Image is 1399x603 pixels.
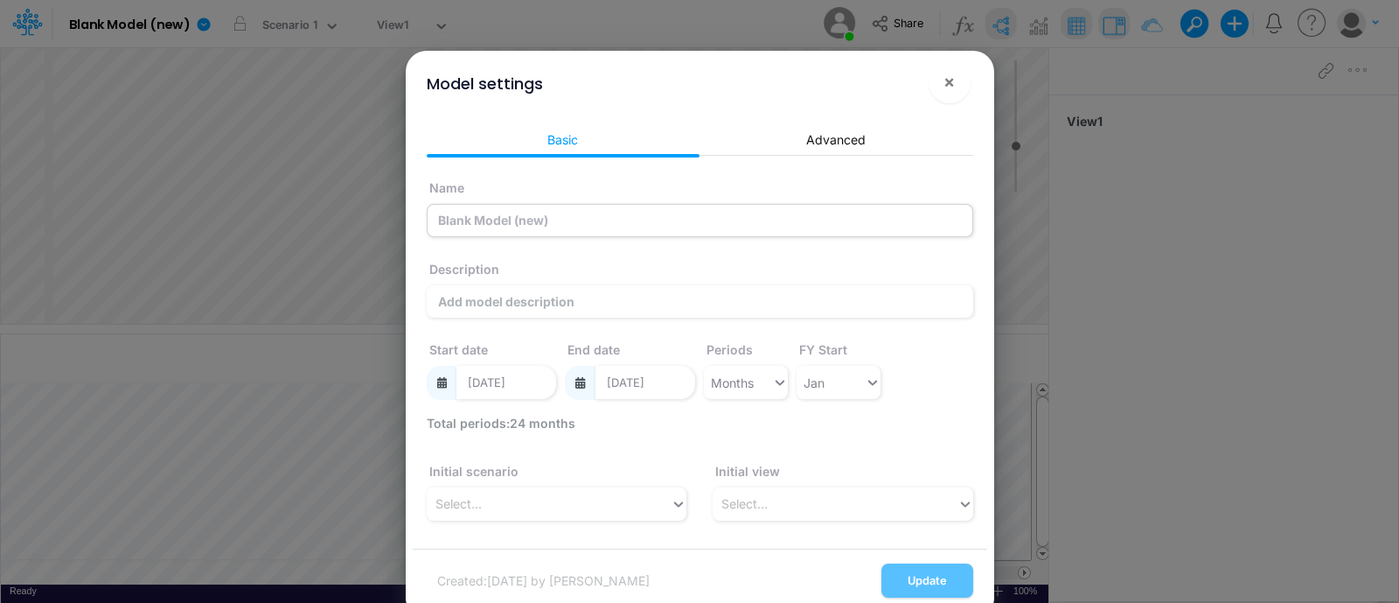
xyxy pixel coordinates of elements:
div: Months [711,374,754,392]
input: Add model name [427,204,973,237]
span: Total periods: 24 months [427,416,575,431]
span: × [943,71,955,92]
label: FY Start [797,340,847,359]
label: Name [427,179,464,197]
label: Start date [427,340,488,359]
label: Initial scenario [427,462,519,480]
span: Created: [DATE] by [PERSON_NAME] [432,568,655,593]
div: Select... [721,494,768,513]
a: Advanced [699,123,973,156]
div: Jan [804,374,825,392]
input: Add model description [427,285,973,319]
div: Select... [435,494,482,513]
div: Model settings [427,72,543,95]
label: Periods [704,340,753,359]
button: Close [929,61,971,103]
a: Basic [427,123,700,156]
label: Initial view [713,462,780,480]
label: Description [427,260,499,278]
label: End date [565,340,620,359]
